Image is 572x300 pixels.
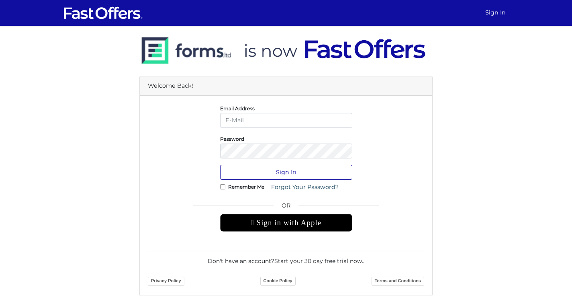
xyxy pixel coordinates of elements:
[148,277,184,286] a: Privacy Policy
[220,214,352,232] div: Sign in with Apple
[148,251,424,265] div: Don't have an account? .
[220,201,352,214] span: OR
[372,277,424,286] a: Terms and Conditions
[220,113,352,128] input: E-Mail
[274,257,363,265] a: Start your 30 day free trial now.
[266,180,344,195] a: Forgot Your Password?
[220,107,255,109] label: Email Address
[260,277,296,286] a: Cookie Policy
[220,138,244,140] label: Password
[220,165,352,180] button: Sign In
[228,186,264,188] label: Remember Me
[140,76,432,96] div: Welcome Back!
[482,5,509,21] a: Sign In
